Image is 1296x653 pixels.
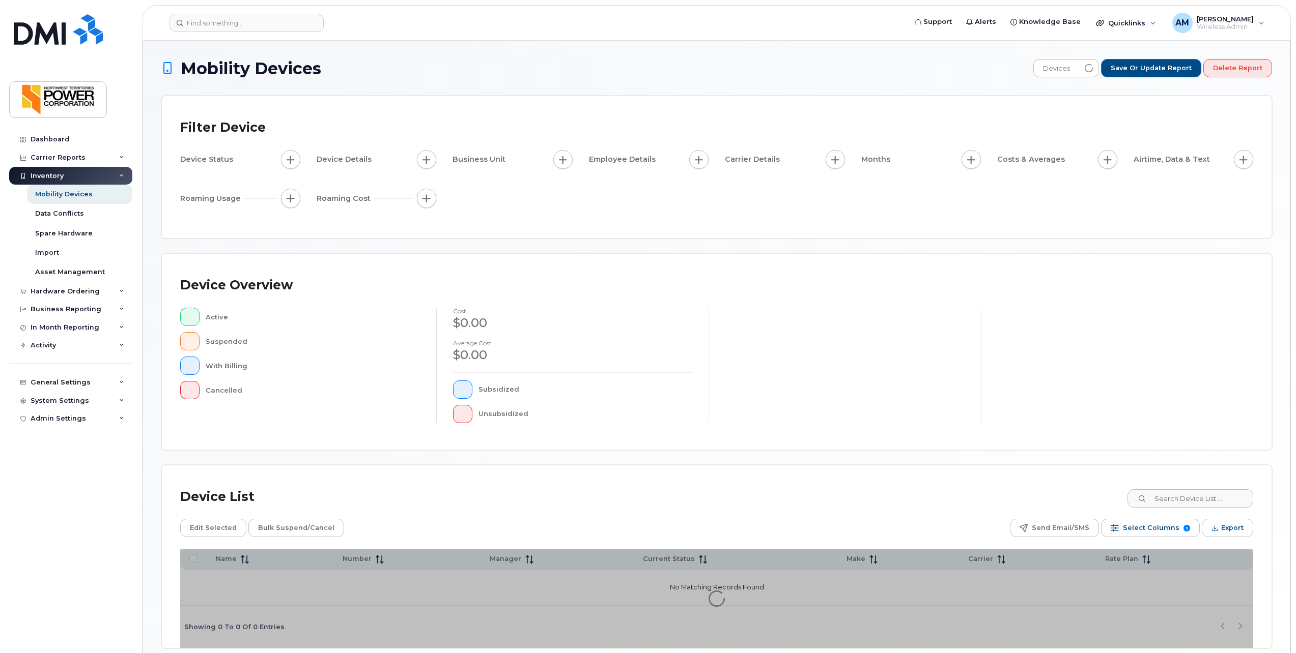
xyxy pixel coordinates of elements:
span: Roaming Usage [180,193,244,204]
button: Bulk Suspend/Cancel [248,519,344,537]
span: Edit Selected [190,520,237,536]
div: Cancelled [206,381,420,399]
button: Save or Update Report [1101,59,1201,77]
h4: Average cost [453,340,692,346]
h4: cost [453,308,692,314]
span: Send Email/SMS [1032,520,1089,536]
div: Device List [180,484,255,510]
span: Delete Report [1213,64,1262,73]
span: Save or Update Report [1111,64,1192,73]
div: With Billing [206,357,420,375]
div: Subsidized [478,380,693,399]
button: Select Columns 9 [1101,519,1200,537]
span: Costs & Averages [997,154,1068,165]
span: Mobility Devices [181,60,321,77]
span: Bulk Suspend/Cancel [258,520,334,536]
button: Send Email/SMS [1010,519,1099,537]
div: Filter Device [180,114,266,141]
div: Unsubsidized [478,405,693,423]
span: Devices [1034,60,1079,78]
button: Edit Selected [180,519,246,537]
span: Airtime, Data & Text [1134,154,1213,165]
span: Business Unit [453,154,509,165]
div: Active [206,308,420,326]
span: Select Columns [1123,520,1179,536]
button: Export [1202,519,1253,537]
div: $0.00 [453,346,692,364]
div: $0.00 [453,314,692,332]
span: Employee Details [589,154,659,165]
span: Carrier Details [725,154,783,165]
span: Months [861,154,893,165]
button: Delete Report [1203,59,1272,77]
div: Suspended [206,332,420,350]
span: Export [1221,520,1244,536]
input: Search Device List ... [1128,489,1253,508]
span: Device Details [317,154,375,165]
span: Device Status [180,154,236,165]
span: 9 [1184,525,1190,531]
span: Roaming Cost [317,193,374,204]
div: Device Overview [180,272,293,299]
